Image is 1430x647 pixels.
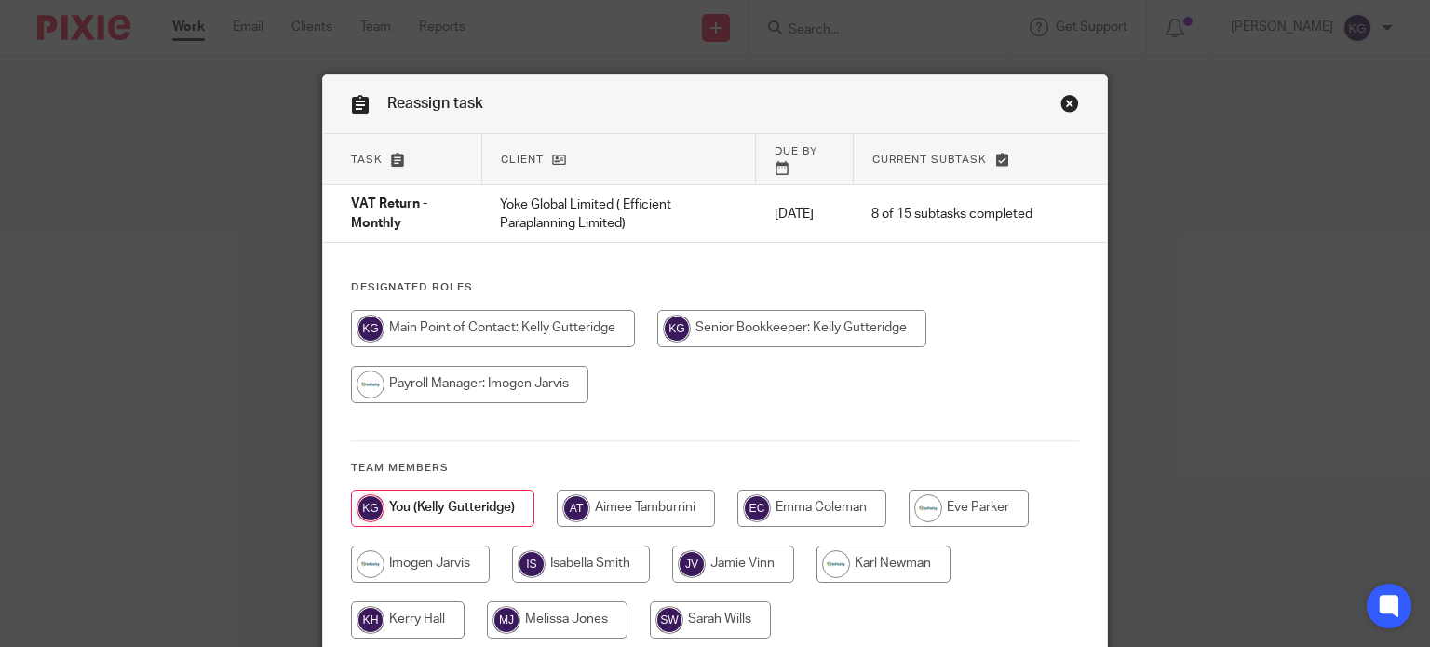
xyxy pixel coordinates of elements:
[351,461,1080,476] h4: Team members
[775,205,835,223] p: [DATE]
[387,96,483,111] span: Reassign task
[872,155,987,165] span: Current subtask
[351,280,1080,295] h4: Designated Roles
[775,146,817,156] span: Due by
[501,155,544,165] span: Client
[853,185,1051,243] td: 8 of 15 subtasks completed
[351,198,427,231] span: VAT Return - Monthly
[1060,94,1079,119] a: Close this dialog window
[500,195,736,234] p: Yoke Global Limited ( Efficient Paraplanning Limited)
[351,155,383,165] span: Task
